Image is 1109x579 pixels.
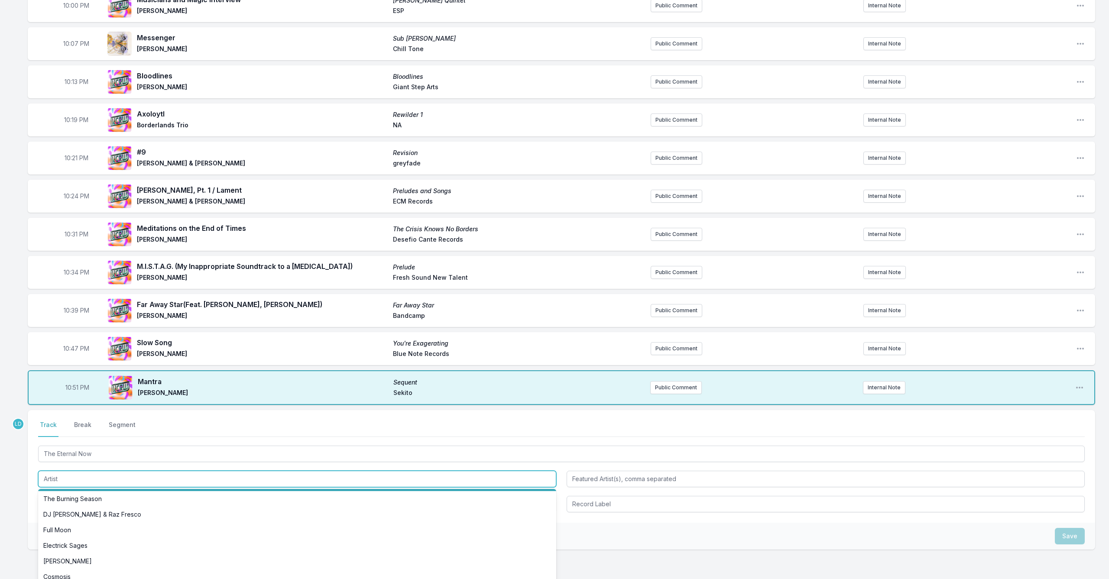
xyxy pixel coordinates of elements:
p: LeRoy Downs [12,418,24,430]
button: Public Comment [651,37,702,50]
span: Timestamp [64,268,89,277]
span: Timestamp [63,39,89,48]
span: Timestamp [65,383,89,392]
span: Chill Tone [393,45,644,55]
img: Sequent [108,375,133,400]
span: Bloodlines [393,72,644,81]
span: Prelude [393,263,644,272]
button: Internal Note [863,37,906,50]
img: Far Away Star [107,298,132,323]
img: Bloodlines [107,70,132,94]
li: DJ [PERSON_NAME] & Raz Fresco [38,507,556,522]
img: Preludes and Songs [107,184,132,208]
span: M.I.S.T.A.G. (My Inappropriate Soundtrack to a [MEDICAL_DATA]) [137,261,388,272]
input: Track Title [38,446,1085,462]
span: [PERSON_NAME] [137,349,388,360]
span: [PERSON_NAME] & [PERSON_NAME] [137,159,388,169]
span: Blue Note Records [393,349,644,360]
span: The Crisis Knows No Borders [393,225,644,233]
input: Featured Artist(s), comma separated [567,471,1085,487]
span: Sub [PERSON_NAME] [393,34,644,43]
span: Sekito [393,388,644,399]
span: greyfade [393,159,644,169]
span: Rewilder 1 [393,110,644,119]
li: Full Moon [38,522,556,538]
img: Rewilder 1 [107,108,132,132]
button: Segment [107,421,137,437]
button: Internal Note [863,75,906,88]
span: [PERSON_NAME] [137,235,388,246]
span: Desefio Cante Records [393,235,644,246]
span: Giant Step Arts [393,83,644,93]
button: Internal Note [863,381,905,394]
span: [PERSON_NAME] [137,45,388,55]
input: Record Label [567,496,1085,512]
button: Open playlist item options [1076,268,1085,277]
button: Public Comment [651,342,702,355]
span: Preludes and Songs [393,187,644,195]
img: You're Exagerating [107,336,132,361]
button: Public Comment [651,75,702,88]
button: Public Comment [651,304,702,317]
li: [PERSON_NAME] [38,553,556,569]
button: Internal Note [863,190,906,203]
button: Public Comment [651,152,702,165]
button: Open playlist item options [1076,192,1085,201]
button: Open playlist item options [1076,230,1085,239]
img: Revision [107,146,132,170]
span: #9 [137,147,388,157]
span: Timestamp [64,306,89,315]
span: ESP [393,6,644,17]
button: Open playlist item options [1076,39,1085,48]
button: Open playlist item options [1076,78,1085,86]
span: You're Exagerating [393,339,644,348]
button: Save [1055,528,1085,544]
span: Timestamp [65,78,88,86]
span: Timestamp [64,192,89,201]
li: Electrick Sages [38,538,556,553]
span: Far Away Star (Feat. [PERSON_NAME], [PERSON_NAME]) [137,299,388,310]
button: Open playlist item options [1076,154,1085,162]
span: Bloodlines [137,71,388,81]
img: The Crisis Knows No Borders [107,222,132,246]
button: Break [72,421,93,437]
span: Fresh Sound New Talent [393,273,644,284]
button: Internal Note [863,152,906,165]
span: Sequent [393,378,644,387]
span: [PERSON_NAME] [137,273,388,284]
span: Revision [393,149,644,157]
span: [PERSON_NAME] [138,388,388,399]
button: Public Comment [651,228,702,241]
button: Public Comment [651,190,702,203]
span: Bandcamp [393,311,644,322]
span: Timestamp [65,154,88,162]
img: Sub Rosa [107,32,132,56]
button: Track [38,421,58,437]
button: Public Comment [651,266,702,279]
button: Open playlist item options [1075,383,1084,392]
button: Internal Note [863,113,906,126]
span: Meditations on the End of Times [137,223,388,233]
button: Internal Note [863,266,906,279]
button: Open playlist item options [1076,344,1085,353]
span: Axoloytl [137,109,388,119]
span: Mantra [138,376,388,387]
button: Internal Note [863,342,906,355]
span: Timestamp [65,230,88,239]
span: Timestamp [64,116,88,124]
span: Timestamp [63,344,89,353]
button: Open playlist item options [1076,1,1085,10]
button: Internal Note [863,304,906,317]
img: Prelude [107,260,132,285]
span: Far Away Star [393,301,644,310]
button: Internal Note [863,228,906,241]
button: Public Comment [650,381,702,394]
span: [PERSON_NAME] & [PERSON_NAME] [137,197,388,207]
li: The Burning Season [38,491,556,507]
span: Timestamp [63,1,89,10]
span: [PERSON_NAME] [137,83,388,93]
button: Open playlist item options [1076,306,1085,315]
input: Artist [38,471,556,487]
span: Borderlands Trio [137,121,388,131]
span: NA [393,121,644,131]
